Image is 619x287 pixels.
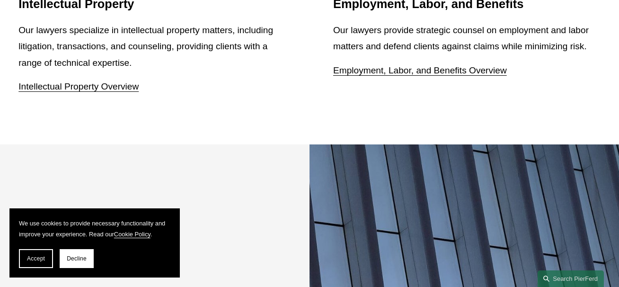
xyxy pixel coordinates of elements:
span: Accept [27,255,45,262]
p: We use cookies to provide necessary functionality and improve your experience. Read our . [19,218,170,240]
span: Decline [67,255,87,262]
button: Decline [60,249,94,268]
p: Our lawyers specialize in intellectual property matters, including litigation, transactions, and ... [18,22,286,71]
p: Our lawyers provide strategic counsel on employment and labor matters and defend clients against ... [333,22,601,55]
a: Search this site [538,270,604,287]
a: Employment, Labor, and Benefits Overview [333,65,507,75]
section: Cookie banner [9,208,180,278]
a: Intellectual Property Overview [18,81,139,91]
a: Cookie Policy [114,231,150,238]
button: Accept [19,249,53,268]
